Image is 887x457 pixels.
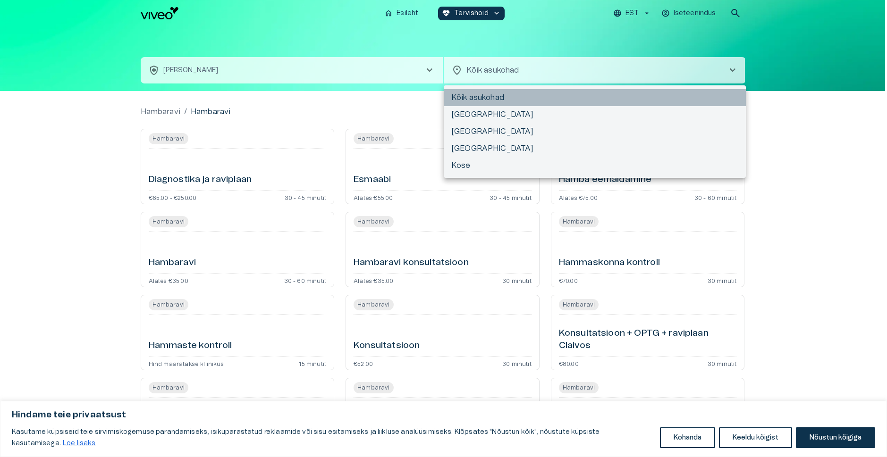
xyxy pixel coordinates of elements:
li: [GEOGRAPHIC_DATA] [444,106,746,123]
li: Kose [444,157,746,174]
button: Keeldu kõigist [719,427,792,448]
button: Kohanda [660,427,715,448]
p: Kasutame küpsiseid teie sirvimiskogemuse parandamiseks, isikupärastatud reklaamide või sisu esita... [12,426,653,449]
span: Help [48,8,62,15]
li: [GEOGRAPHIC_DATA] [444,123,746,140]
p: Hindame teie privaatsust [12,409,875,421]
li: [GEOGRAPHIC_DATA] [444,140,746,157]
li: Kõik asukohad [444,89,746,106]
a: Loe lisaks [62,440,96,447]
button: Nõustun kõigiga [796,427,875,448]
